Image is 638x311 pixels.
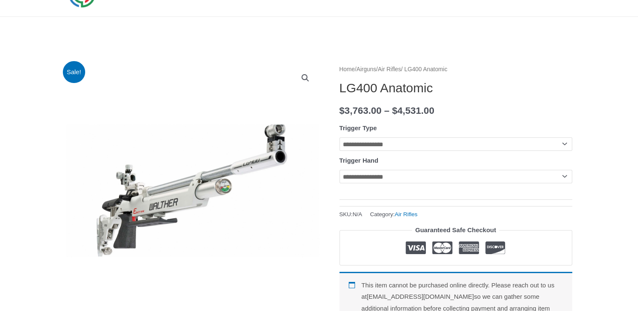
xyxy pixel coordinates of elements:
[378,66,401,72] a: Air Rifles
[339,105,345,116] span: $
[339,64,572,75] nav: Breadcrumb
[356,66,376,72] a: Airguns
[339,157,379,164] label: Trigger Hand
[339,124,377,131] label: Trigger Type
[392,105,434,116] bdi: 4,531.00
[339,80,572,96] h1: LG400 Anatomic
[412,224,500,236] legend: Guaranteed Safe Checkout
[370,209,417,220] span: Category:
[298,70,313,86] a: View full-screen image gallery
[63,61,85,83] span: Sale!
[395,211,417,217] a: Air Rifles
[392,105,398,116] span: $
[339,66,355,72] a: Home
[353,211,362,217] span: N/A
[339,105,382,116] bdi: 3,763.00
[384,105,390,116] span: –
[339,209,362,220] span: SKU:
